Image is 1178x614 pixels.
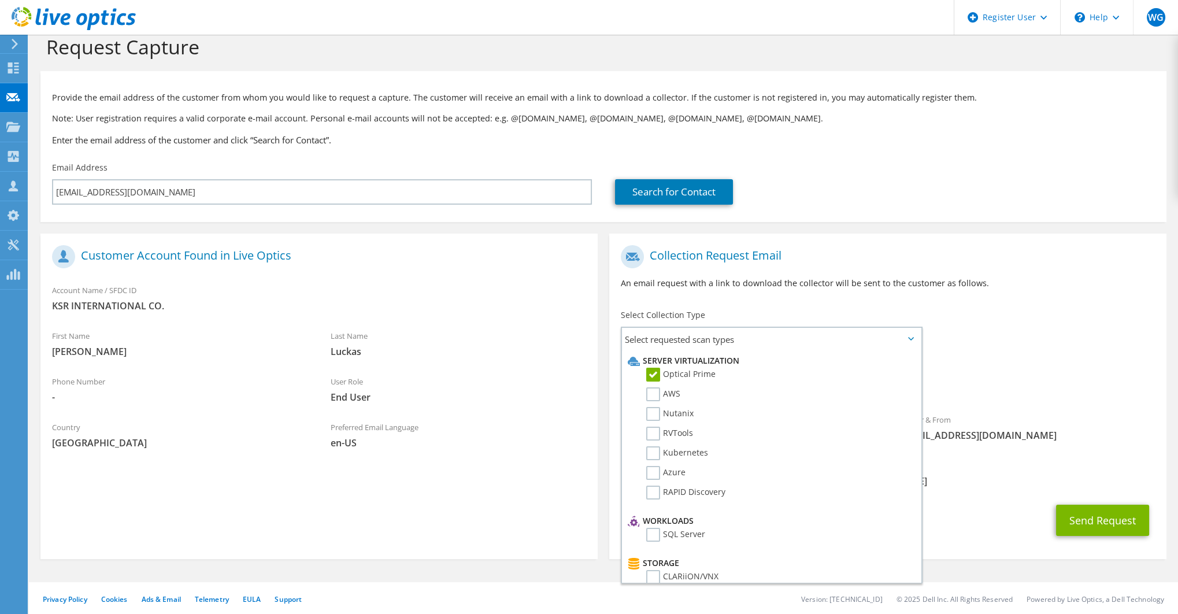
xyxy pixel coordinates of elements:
label: Optical Prime [646,368,716,382]
div: Sender & From [888,408,1166,447]
p: An email request with a link to download the collector will be sent to the customer as follows. [621,277,1155,290]
li: Storage [625,556,915,570]
li: Powered by Live Optics, a Dell Technology [1027,594,1164,604]
div: First Name [40,324,319,364]
label: Nutanix [646,407,694,421]
div: To [609,408,888,447]
label: CLARiiON/VNX [646,570,718,584]
label: Select Collection Type [621,309,705,321]
label: Email Address [52,162,108,173]
span: - [52,391,308,404]
a: Telemetry [195,594,229,604]
label: SQL Server [646,528,705,542]
div: Country [40,415,319,455]
a: Ads & Email [142,594,181,604]
h1: Customer Account Found in Live Optics [52,245,580,268]
span: [GEOGRAPHIC_DATA] [52,437,308,449]
button: Send Request [1056,505,1149,536]
span: Select requested scan types [622,328,921,351]
label: RVTools [646,427,693,441]
span: [PERSON_NAME] [52,345,308,358]
div: CC & Reply To [609,453,1166,493]
label: Azure [646,466,686,480]
span: KSR INTERNATIONAL CO. [52,299,586,312]
span: en-US [331,437,586,449]
a: Search for Contact [615,179,733,205]
label: AWS [646,387,680,401]
p: Note: User registration requires a valid corporate e-mail account. Personal e-mail accounts will ... [52,112,1155,125]
div: Last Name [319,324,598,364]
h3: Enter the email address of the customer and click “Search for Contact”. [52,134,1155,146]
div: Requested Collections [609,356,1166,402]
li: © 2025 Dell Inc. All Rights Reserved [897,594,1013,604]
span: WG [1147,8,1165,27]
svg: \n [1075,12,1085,23]
a: EULA [243,594,261,604]
li: Workloads [625,514,915,528]
div: Account Name / SFDC ID [40,278,598,318]
label: Kubernetes [646,446,708,460]
span: Luckas [331,345,586,358]
div: Preferred Email Language [319,415,598,455]
li: Server Virtualization [625,354,915,368]
li: Version: [TECHNICAL_ID] [801,594,883,604]
h1: Collection Request Email [621,245,1149,268]
a: Cookies [101,594,128,604]
div: User Role [319,369,598,409]
a: Privacy Policy [43,594,87,604]
span: End User [331,391,586,404]
h1: Request Capture [46,35,1155,59]
a: Support [275,594,302,604]
div: Phone Number [40,369,319,409]
label: RAPID Discovery [646,486,725,500]
span: [EMAIL_ADDRESS][DOMAIN_NAME] [899,429,1155,442]
p: Provide the email address of the customer from whom you would like to request a capture. The cust... [52,91,1155,104]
